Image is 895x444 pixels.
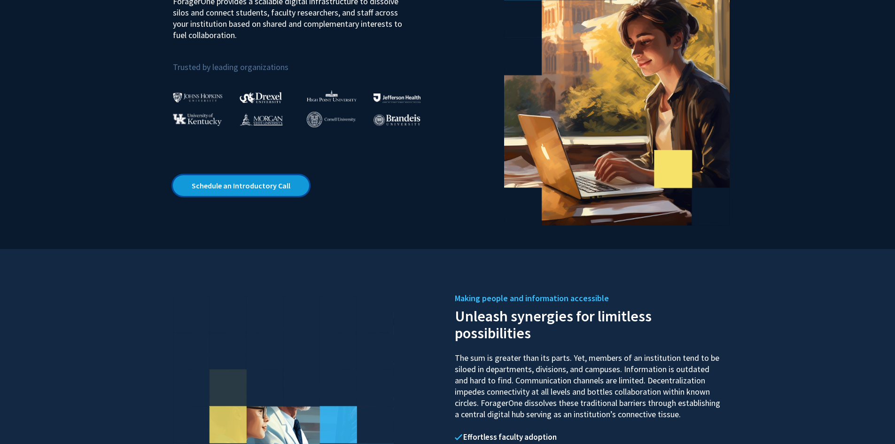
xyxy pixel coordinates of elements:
img: Thomas Jefferson University [374,93,420,102]
img: High Point University [307,90,357,101]
p: The sum is greater than its parts. Yet, members of an institution tend to be siloed in department... [455,344,723,420]
p: Trusted by leading organizations [173,48,441,74]
img: University of Kentucky [173,113,222,126]
img: Morgan State University [240,113,283,125]
h2: Unleash synergies for limitless possibilities [455,305,723,342]
img: Drexel University [240,92,282,103]
img: Brandeis University [374,114,420,126]
img: Cornell University [307,112,356,127]
iframe: Chat [7,402,40,437]
h5: Making people and information accessible [455,291,723,305]
h4: Effortless faculty adoption [455,432,723,442]
img: Johns Hopkins University [173,93,223,102]
a: Opens in a new tab [173,175,309,196]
